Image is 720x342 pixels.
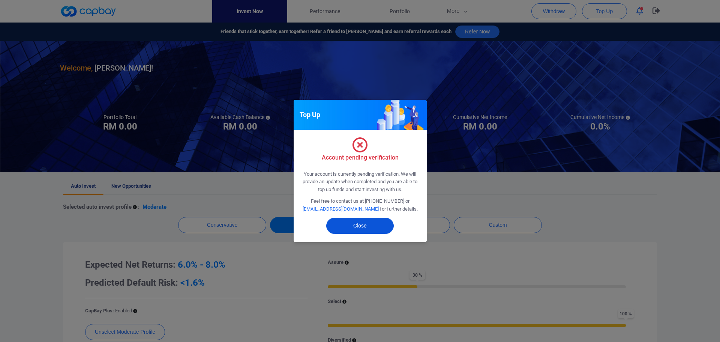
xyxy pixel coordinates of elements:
[322,154,399,161] p: Account pending verification
[303,206,379,212] a: [EMAIL_ADDRESS][DOMAIN_NAME]
[300,170,421,194] p: Your account is currently pending verification. We will provide an update when completed and you ...
[300,110,320,119] h5: Top Up
[326,218,394,234] button: Close
[300,197,421,213] p: Feel free to contact us at [PHONE_NUMBER] or for further details.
